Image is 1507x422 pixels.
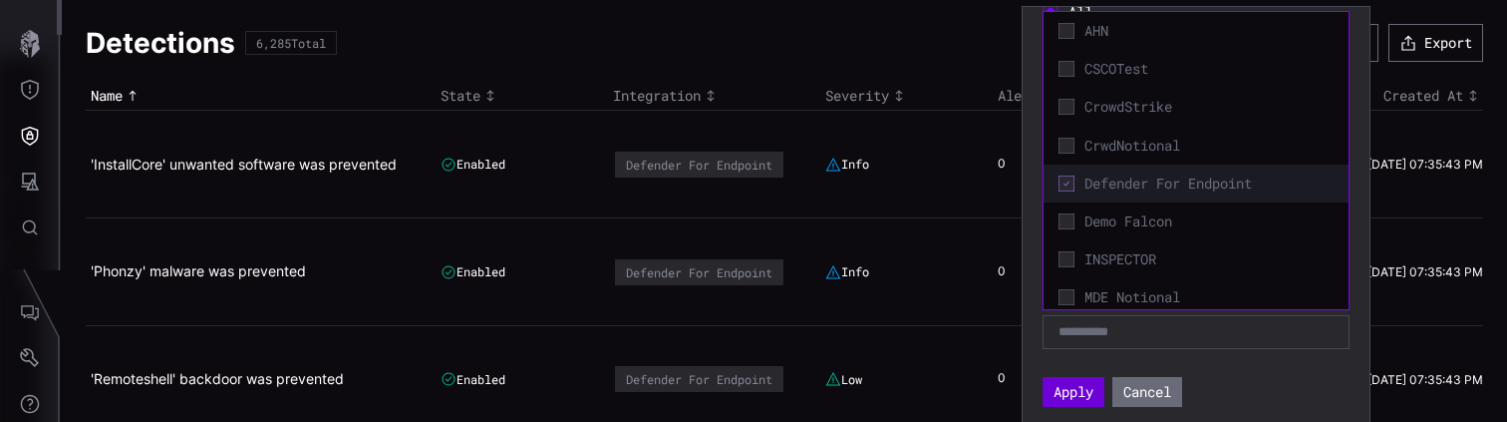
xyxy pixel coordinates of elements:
time: [DATE] 07:35:43 PM [1367,264,1483,279]
span: MDE Notional [1084,288,1334,306]
button: Cancel [1112,377,1182,407]
time: [DATE] 07:35:43 PM [1367,157,1483,172]
a: 'Phonzy' malware was prevented [91,262,306,279]
div: Defender For Endpoint [626,372,772,386]
div: Info [825,157,869,173]
div: Enabled [441,371,505,387]
div: Toggle sort direction [998,87,1103,105]
span: CSCOTest [1084,60,1334,78]
span: Demo Falcon [1084,212,1334,230]
button: Export [1388,24,1483,62]
span: CrwdNotional [1084,137,1334,155]
div: 0 [998,156,1028,174]
div: Toggle sort direction [91,87,431,105]
span: CrowdStrike [1084,98,1334,116]
div: Enabled [441,264,505,280]
div: Toggle sort direction [613,87,815,105]
span: INSPECTOR [1084,250,1334,268]
time: [DATE] 07:35:43 PM [1367,372,1483,387]
div: Low [825,371,862,387]
div: 0 [998,263,1028,281]
span: AHN [1084,22,1334,40]
div: Toggle sort direction [441,87,604,105]
div: Toggle sort direction [825,87,989,105]
a: 'InstallCore' unwanted software was prevented [91,156,397,173]
div: Defender For Endpoint [626,265,772,279]
span: Defender For Endpoint [1084,175,1334,193]
h1: Detections [86,25,235,61]
div: Info [825,264,869,280]
div: 6,285 Total [256,37,326,49]
div: 0 [998,370,1028,388]
button: Apply [1043,377,1104,407]
div: Toggle sort direction [1315,87,1483,105]
a: 'Remoteshell' backdoor was prevented [91,370,344,387]
div: Enabled [441,157,505,173]
div: Defender For Endpoint [626,158,772,172]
